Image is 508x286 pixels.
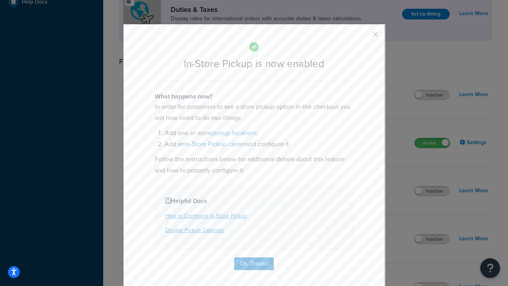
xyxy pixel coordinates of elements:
a: In-Store Pickup carrier [185,139,246,149]
h4: What happens now? [155,92,353,101]
a: How to Configure In-Store Pickup [165,212,247,220]
p: In order for customers to see a store pickup option in the checkout you will now need to do two t... [155,101,353,124]
h4: Helpful Docs [165,196,343,206]
button: Ok, Thanks! [234,257,274,270]
a: pickup locations [212,128,257,137]
h2: In-Store Pickup is now enabled [155,58,353,70]
li: Add one or more . [165,128,353,139]
a: Display Pickup Calendar [165,226,224,234]
li: Add an and configure it. [165,139,353,150]
p: Follow the instructions below for additional details about this feature and how to properly confi... [155,154,353,176]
